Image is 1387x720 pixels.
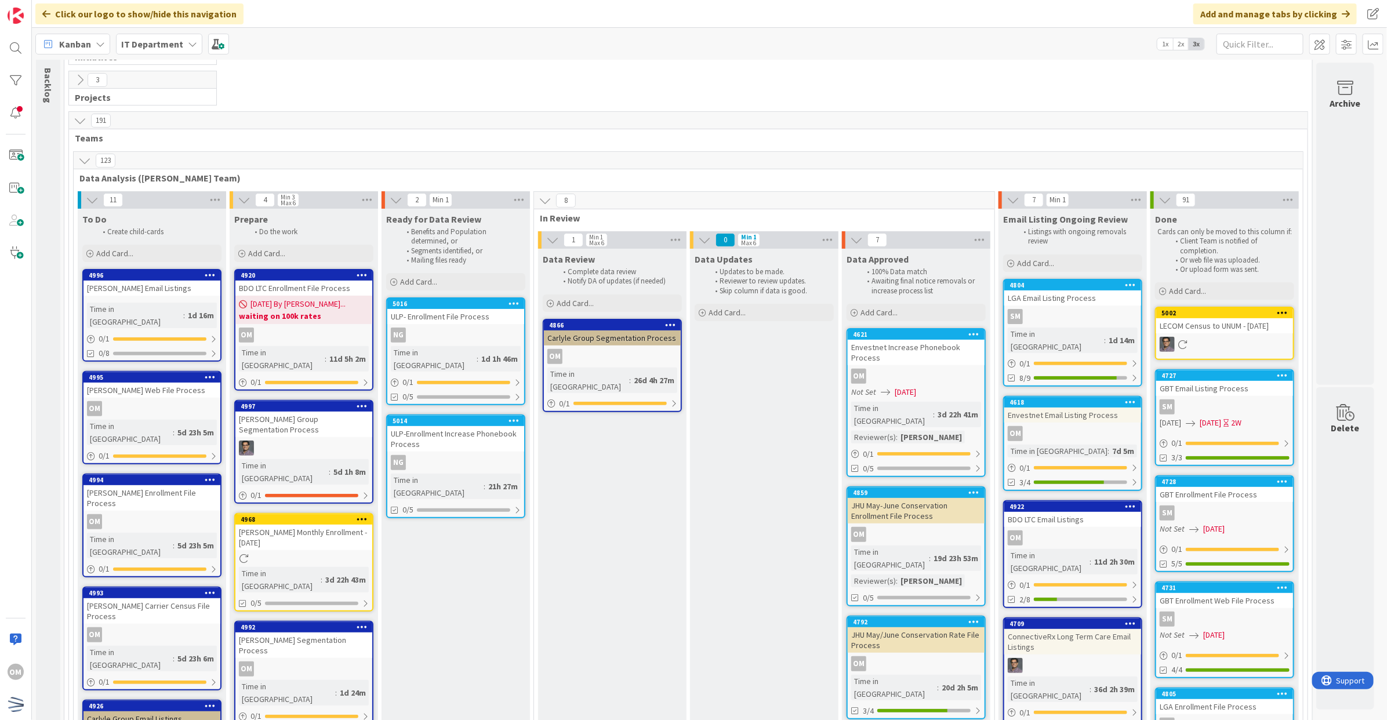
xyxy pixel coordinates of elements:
div: 0/1 [1156,436,1293,450]
div: 4804 [1010,281,1141,289]
div: 4992[PERSON_NAME] Segmentation Process [235,622,372,658]
div: 36d 2h 39m [1091,683,1138,696]
span: 0 / 1 [1171,543,1182,555]
div: OM [851,369,866,384]
div: 4920 [235,270,372,281]
div: SM [1156,612,1293,627]
a: 4922BDO LTC Email ListingsOMTime in [GEOGRAPHIC_DATA]:11d 2h 30m0/12/8 [1003,500,1142,608]
span: : [321,573,322,586]
div: Time in [GEOGRAPHIC_DATA] [87,420,173,445]
div: 4618 [1010,398,1141,406]
div: Time in [GEOGRAPHIC_DATA] [87,303,183,328]
a: 4727GBT Email Listing ProcessSM[DATE][DATE]2W0/13/3 [1155,369,1294,466]
span: : [896,574,898,587]
i: Not Set [1160,523,1185,534]
div: NG [387,328,524,343]
div: Time in [GEOGRAPHIC_DATA] [239,680,335,706]
span: : [183,309,185,322]
span: Add Card... [557,298,594,308]
span: 0/5 [250,597,262,609]
div: Time in [GEOGRAPHIC_DATA] [87,533,173,558]
div: [PERSON_NAME] [898,431,965,443]
div: Carlyle Group Segmentation Process [544,330,681,346]
span: 1x [1157,38,1173,50]
div: 4727 [1156,370,1293,381]
div: 5d 1h 8m [331,466,369,478]
div: 0/1 [83,449,220,463]
div: 4859 [848,488,985,498]
span: Support [24,2,53,16]
div: OM [235,328,372,343]
div: 5014 [387,416,524,426]
div: Time in [GEOGRAPHIC_DATA] [1008,677,1090,702]
div: OM [235,661,372,677]
span: 0 / 1 [99,333,110,345]
span: 4/4 [1171,664,1182,676]
div: 0/1 [1004,578,1141,592]
div: JHU May/June Conservation Rate File Process [848,627,985,653]
div: Time in [GEOGRAPHIC_DATA] [851,402,933,427]
div: 0/1 [387,375,524,390]
div: 21h 27m [485,480,521,493]
span: 2x [1173,38,1189,50]
div: 1d 14m [1106,334,1138,347]
div: 11d 2h 30m [1091,555,1138,568]
span: Add Card... [248,248,285,259]
div: OM [1008,530,1023,546]
div: 4993 [89,589,220,597]
span: 0/5 [402,391,413,403]
div: OM [239,328,254,343]
img: avatar [8,696,24,712]
div: 5016ULP- Enrollment File Process [387,299,524,324]
div: 4731 [1161,584,1293,592]
div: BDO LTC Enrollment File Process [235,281,372,296]
div: 0/1 [1156,542,1293,557]
div: 19d 23h 53m [931,552,981,565]
div: 5014 [393,417,524,425]
div: Time in [GEOGRAPHIC_DATA] [851,546,929,571]
div: SM [1160,399,1175,414]
div: LECOM Census to UNUM - [DATE] [1156,318,1293,333]
div: ConnectiveRx Long Term Care Email Listings [1004,629,1141,654]
span: 0 / 1 [863,448,874,460]
div: OM [83,401,220,416]
div: 0/1 [235,375,372,390]
span: 0 / 1 [250,376,262,388]
div: Time in [GEOGRAPHIC_DATA] [547,368,629,393]
div: NG [391,455,406,470]
div: CS [235,441,372,456]
div: 4621 [853,330,985,339]
div: 4996 [83,270,220,281]
span: 191 [91,114,111,128]
span: : [929,552,931,565]
span: [DATE] [1203,523,1225,535]
div: 1d 1h 46m [478,352,521,365]
div: 4618Envestnet Email Listing Process [1004,397,1141,423]
div: OM [848,656,985,671]
span: Add Card... [1017,258,1054,268]
span: [DATE] By [PERSON_NAME]... [250,298,346,310]
div: OM [848,527,985,542]
div: JHU May-June Conservation Enrollment File Process [848,498,985,523]
div: ULP- Enrollment File Process [387,309,524,324]
span: : [325,352,326,365]
span: [DATE] [1203,629,1225,641]
div: 4709ConnectiveRx Long Term Care Email Listings [1004,619,1141,654]
div: [PERSON_NAME] Segmentation Process [235,632,372,658]
div: OM [848,369,985,384]
span: 0/5 [402,504,413,516]
b: waiting on 100k rates [239,310,369,322]
div: 4997 [241,402,372,410]
span: : [173,539,175,552]
div: OM [851,656,866,671]
span: 0 / 1 [1019,462,1030,474]
div: 4922BDO LTC Email Listings [1004,501,1141,527]
div: 3d 22h 41m [935,408,981,421]
b: IT Department [121,38,183,50]
span: 3/4 [863,705,874,717]
div: Reviewer(s) [851,574,896,587]
a: 4731GBT Enrollment Web File ProcessSMNot Set[DATE]0/14/4 [1155,581,1294,678]
div: [PERSON_NAME] Email Listings [83,281,220,296]
div: 5d 23h 5m [175,539,217,552]
div: 4709 [1004,619,1141,629]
